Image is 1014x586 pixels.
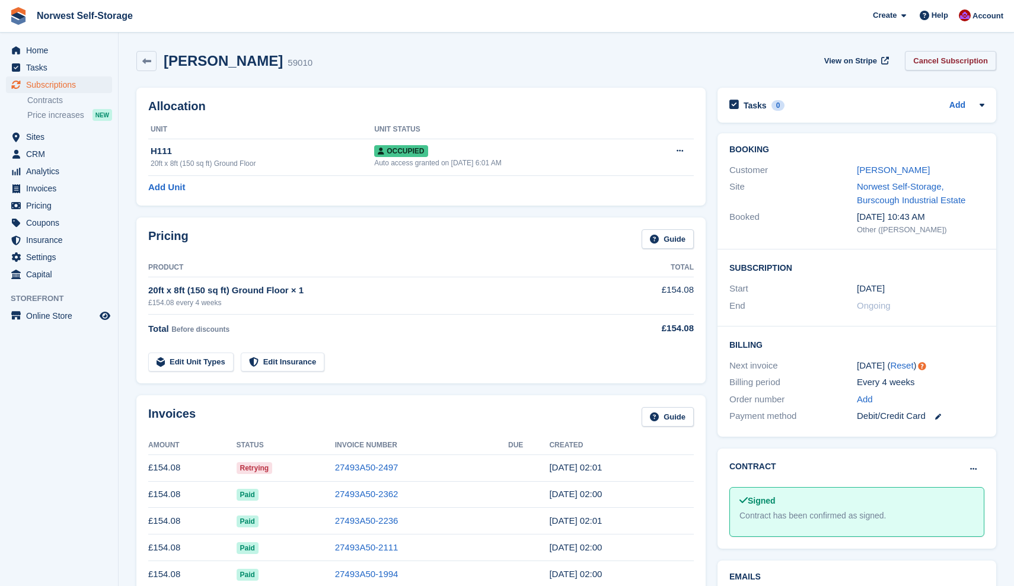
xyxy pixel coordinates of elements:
th: Amount [148,436,237,455]
div: Every 4 weeks [857,376,984,389]
th: Invoice Number [335,436,508,455]
span: Sites [26,129,97,145]
span: Total [148,324,169,334]
span: Paid [237,515,259,527]
img: stora-icon-8386f47178a22dfd0bd8f6a31ec36ba5ce8667c1dd55bd0f319d3a0aa187defe.svg [9,7,27,25]
div: Next invoice [729,359,857,373]
div: Order number [729,393,857,406]
a: Add [857,393,873,406]
a: menu [6,76,112,93]
div: Payment method [729,409,857,423]
div: £154.08 every 4 weeks [148,297,610,308]
a: Price increases NEW [27,108,112,121]
span: Ongoing [857,300,891,310]
a: Guide [642,229,694,249]
div: 20ft x 8ft (150 sq ft) Ground Floor × 1 [148,284,610,297]
a: menu [6,180,112,197]
time: 2024-11-01 01:00:00 UTC [857,282,885,296]
span: Coupons [26,214,97,231]
th: Unit [148,120,374,139]
td: £154.08 [148,481,237,508]
div: Start [729,282,857,296]
div: Other ([PERSON_NAME]) [857,224,984,236]
span: Online Store [26,308,97,324]
td: £154.08 [148,534,237,561]
span: Paid [237,542,259,554]
span: Capital [26,266,97,283]
a: menu [6,308,112,324]
span: Tasks [26,59,97,76]
a: menu [6,146,112,162]
a: Edit Unit Types [148,353,234,372]
div: Signed [739,495,974,507]
a: Norwest Self-Storage, Burscough Industrial Estate [857,181,965,205]
span: Storefront [11,293,118,305]
a: Edit Insurance [241,353,325,372]
a: View on Stripe [820,51,891,71]
div: NEW [93,109,112,121]
span: Pricing [26,197,97,214]
time: 2025-10-03 01:01:01 UTC [549,462,602,472]
a: 27493A50-2362 [335,489,398,499]
span: Before discounts [171,325,229,334]
div: Billing period [729,376,857,389]
div: Contract has been confirmed as signed. [739,510,974,522]
th: Unit Status [374,120,642,139]
h2: Billing [729,338,984,350]
td: £154.08 [148,508,237,534]
span: Retrying [237,462,273,474]
div: H111 [151,145,374,158]
h2: Contract [729,460,776,473]
a: Guide [642,407,694,427]
td: £154.08 [148,454,237,481]
a: menu [6,249,112,265]
span: Create [873,9,897,21]
span: Analytics [26,163,97,180]
th: Product [148,258,610,277]
a: 27493A50-1994 [335,569,398,579]
span: Price increases [27,110,84,121]
time: 2025-07-11 01:00:46 UTC [549,542,602,552]
a: menu [6,129,112,145]
span: Help [932,9,948,21]
span: Occupied [374,145,428,157]
span: Invoices [26,180,97,197]
a: Add [949,99,965,113]
span: Home [26,42,97,59]
div: Debit/Credit Card [857,409,984,423]
a: 27493A50-2236 [335,515,398,526]
div: 59010 [288,56,313,70]
a: menu [6,266,112,283]
div: Auto access granted on [DATE] 6:01 AM [374,158,642,168]
a: menu [6,232,112,248]
div: £154.08 [610,322,694,335]
div: 0 [771,100,785,111]
div: Tooltip anchor [917,361,927,372]
a: menu [6,214,112,231]
time: 2025-08-08 01:01:06 UTC [549,515,602,526]
div: 20ft x 8ft (150 sq ft) Ground Floor [151,158,374,169]
span: Subscriptions [26,76,97,93]
span: CRM [26,146,97,162]
a: [PERSON_NAME] [857,165,930,175]
a: 27493A50-2497 [335,462,398,472]
a: menu [6,163,112,180]
span: Paid [237,489,259,501]
h2: Tasks [744,100,767,111]
h2: Booking [729,145,984,155]
a: Preview store [98,309,112,323]
a: menu [6,197,112,214]
h2: Allocation [148,100,694,113]
time: 2025-06-13 01:00:02 UTC [549,569,602,579]
h2: Emails [729,572,984,582]
h2: Subscription [729,261,984,273]
span: Settings [26,249,97,265]
th: Created [549,436,694,455]
span: View on Stripe [824,55,877,67]
h2: Pricing [148,229,189,249]
span: Insurance [26,232,97,248]
a: menu [6,42,112,59]
a: Cancel Subscription [905,51,996,71]
a: 27493A50-2111 [335,542,398,552]
a: Reset [890,360,913,370]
